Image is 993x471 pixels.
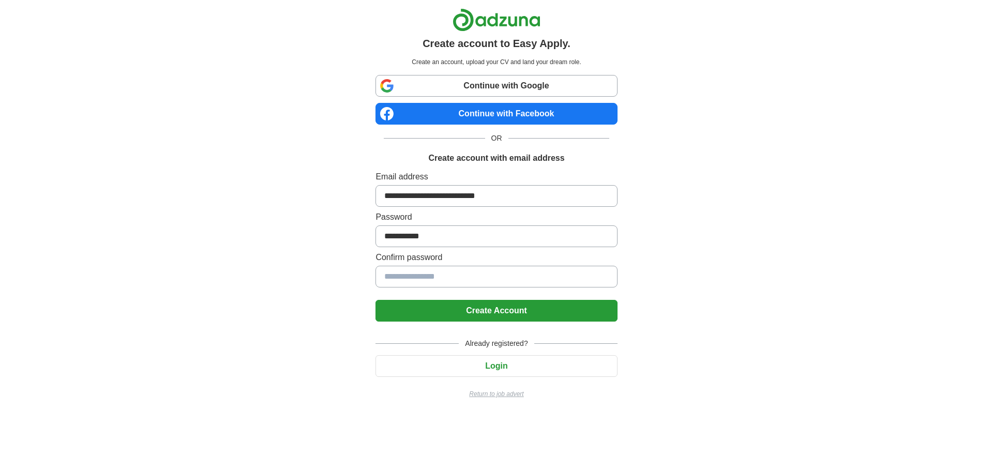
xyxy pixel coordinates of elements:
[375,251,617,264] label: Confirm password
[423,36,570,51] h1: Create account to Easy Apply.
[453,8,540,32] img: Adzuna logo
[375,355,617,377] button: Login
[375,361,617,370] a: Login
[378,57,615,67] p: Create an account, upload your CV and land your dream role.
[375,389,617,399] a: Return to job advert
[375,211,617,223] label: Password
[375,75,617,97] a: Continue with Google
[459,338,534,349] span: Already registered?
[375,300,617,322] button: Create Account
[485,133,508,144] span: OR
[375,171,617,183] label: Email address
[375,103,617,125] a: Continue with Facebook
[428,152,564,164] h1: Create account with email address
